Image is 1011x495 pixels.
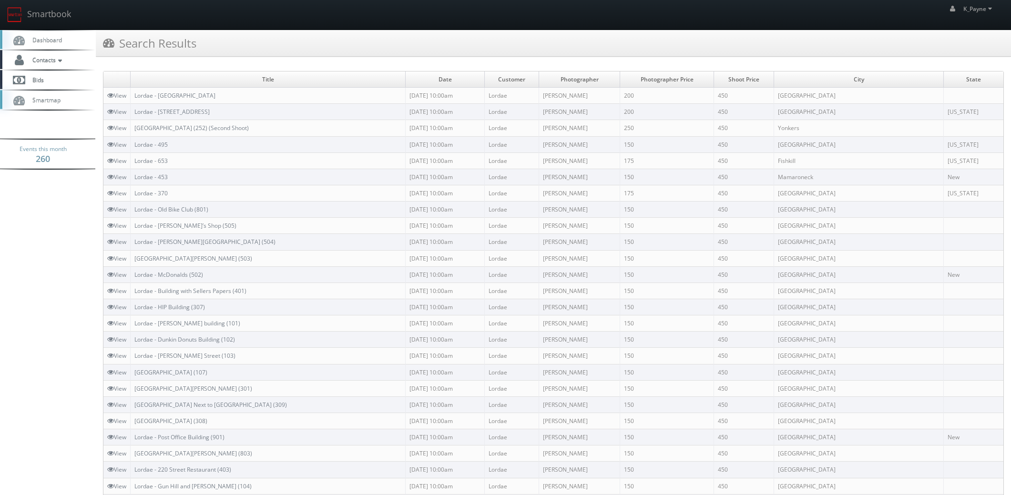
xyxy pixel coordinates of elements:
td: 450 [714,104,774,120]
td: [DATE] 10:00am [406,283,485,299]
td: [DATE] 10:00am [406,299,485,315]
td: [GEOGRAPHIC_DATA] [774,478,943,494]
td: [PERSON_NAME] [539,413,620,429]
td: Lordae [485,396,539,413]
a: Lordae - HIP Building (307) [134,303,205,311]
td: State [944,71,1003,88]
a: Lordae - 370 [134,189,168,197]
td: 150 [620,136,714,152]
td: [PERSON_NAME] [539,266,620,283]
a: Lordae - [PERSON_NAME][GEOGRAPHIC_DATA] (504) [134,238,276,246]
td: [DATE] 10:00am [406,202,485,218]
td: [GEOGRAPHIC_DATA] [774,332,943,348]
a: View [107,222,126,230]
a: Lordae - [GEOGRAPHIC_DATA] [134,91,215,100]
td: [GEOGRAPHIC_DATA] [774,315,943,332]
a: View [107,205,126,213]
td: [DATE] 10:00am [406,152,485,169]
td: [PERSON_NAME] [539,136,620,152]
td: 150 [620,429,714,445]
a: [GEOGRAPHIC_DATA] (252) (Second Shoot) [134,124,249,132]
td: [PERSON_NAME] [539,478,620,494]
td: City [774,71,943,88]
td: Lordae [485,348,539,364]
td: Photographer [539,71,620,88]
td: [US_STATE] [944,152,1003,169]
td: [DATE] 10:00am [406,266,485,283]
a: Lordae - Old Bike Club (801) [134,205,208,213]
td: [PERSON_NAME] [539,169,620,185]
td: Photographer Price [620,71,714,88]
td: 150 [620,396,714,413]
td: [GEOGRAPHIC_DATA] [774,266,943,283]
span: Smartmap [28,96,61,104]
td: [GEOGRAPHIC_DATA] [774,88,943,104]
td: 450 [714,445,774,462]
a: View [107,368,126,376]
td: [PERSON_NAME] [539,396,620,413]
td: 150 [620,299,714,315]
td: [DATE] 10:00am [406,413,485,429]
span: Contacts [28,56,64,64]
td: New [944,169,1003,185]
td: Lordae [485,218,539,234]
a: View [107,482,126,490]
td: Lordae [485,283,539,299]
td: Lordae [485,234,539,250]
td: 450 [714,152,774,169]
td: Lordae [485,250,539,266]
td: 450 [714,380,774,396]
td: 150 [620,266,714,283]
td: 450 [714,266,774,283]
a: View [107,384,126,393]
a: Lordae - 495 [134,141,168,149]
td: Lordae [485,413,539,429]
td: 450 [714,250,774,266]
td: [DATE] 10:00am [406,169,485,185]
td: 450 [714,218,774,234]
span: K_Payne [963,5,995,13]
td: 450 [714,396,774,413]
td: [GEOGRAPHIC_DATA] [774,202,943,218]
a: View [107,189,126,197]
a: View [107,449,126,457]
a: Lordae - 653 [134,157,168,165]
td: [DATE] 10:00am [406,348,485,364]
td: [DATE] 10:00am [406,218,485,234]
td: Lordae [485,152,539,169]
td: [GEOGRAPHIC_DATA] [774,380,943,396]
a: Lordae - Gun Hill and [PERSON_NAME] (104) [134,482,252,490]
td: [PERSON_NAME] [539,104,620,120]
td: [GEOGRAPHIC_DATA] [774,462,943,478]
td: Lordae [485,445,539,462]
a: Lordae - Dunkin Donuts Building (102) [134,335,235,343]
td: [PERSON_NAME] [539,315,620,332]
a: Lordae - McDonalds (502) [134,271,203,279]
td: [PERSON_NAME] [539,283,620,299]
td: [DATE] 10:00am [406,429,485,445]
td: Lordae [485,332,539,348]
a: Lordae - 453 [134,173,168,181]
td: Lordae [485,104,539,120]
a: View [107,254,126,263]
td: Customer [485,71,539,88]
td: [DATE] 10:00am [406,462,485,478]
a: View [107,141,126,149]
td: 450 [714,462,774,478]
td: [GEOGRAPHIC_DATA] [774,299,943,315]
td: [PERSON_NAME] [539,462,620,478]
td: [GEOGRAPHIC_DATA] [774,104,943,120]
td: [PERSON_NAME] [539,380,620,396]
td: [GEOGRAPHIC_DATA] [774,348,943,364]
td: [DATE] 10:00am [406,104,485,120]
td: 175 [620,185,714,201]
td: [PERSON_NAME] [539,218,620,234]
td: Lordae [485,88,539,104]
td: Mamaroneck [774,169,943,185]
td: 250 [620,120,714,136]
td: [DATE] 10:00am [406,315,485,332]
td: Lordae [485,136,539,152]
td: 450 [714,185,774,201]
td: [DATE] 10:00am [406,234,485,250]
td: [PERSON_NAME] [539,120,620,136]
